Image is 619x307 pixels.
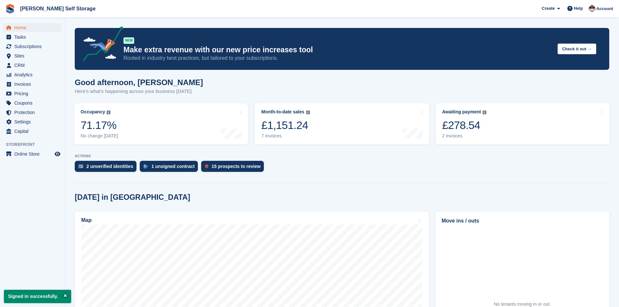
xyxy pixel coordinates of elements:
[212,164,261,169] div: 15 prospects to review
[201,161,267,175] a: 15 prospects to review
[14,61,53,70] span: CRM
[74,103,248,145] a: Occupancy 71.17% No change [DATE]
[123,37,134,44] div: NEW
[18,3,98,14] a: [PERSON_NAME] Self Storage
[442,133,487,139] div: 2 invoices
[107,110,110,114] img: icon-info-grey-7440780725fd019a000dd9b08b2336e03edf1995a4989e88bcd33f0948082b44.svg
[14,98,53,108] span: Coupons
[542,5,555,12] span: Create
[5,4,15,14] img: stora-icon-8386f47178a22dfd0bd8f6a31ec36ba5ce8667c1dd55bd0f319d3a0aa187defe.svg
[79,164,83,168] img: verify_identity-adf6edd0f0f0b5bbfe63781bf79b02c33cf7c696d77639b501bdc392416b5a36.svg
[3,51,61,60] a: menu
[14,117,53,126] span: Settings
[574,5,583,12] span: Help
[144,164,148,168] img: contract_signature_icon-13c848040528278c33f63329250d36e43548de30e8caae1d1a13099fd9432cc5.svg
[436,103,610,145] a: Awaiting payment £278.54 2 invoices
[3,127,61,136] a: menu
[86,164,133,169] div: 2 unverified identities
[3,117,61,126] a: menu
[14,70,53,79] span: Analytics
[14,108,53,117] span: Protection
[589,5,595,12] img: Jacob Esser
[4,290,71,303] p: Signed in successfully.
[3,108,61,117] a: menu
[483,110,486,114] img: icon-info-grey-7440780725fd019a000dd9b08b2336e03edf1995a4989e88bcd33f0948082b44.svg
[3,70,61,79] a: menu
[306,110,310,114] img: icon-info-grey-7440780725fd019a000dd9b08b2336e03edf1995a4989e88bcd33f0948082b44.svg
[123,55,552,62] p: Rooted in industry best practices, but tailored to your subscriptions.
[81,119,118,132] div: 71.17%
[442,109,481,115] div: Awaiting payment
[3,32,61,42] a: menu
[151,164,195,169] div: 1 unsigned contract
[3,149,61,159] a: menu
[14,23,53,32] span: Home
[81,217,92,223] h2: Map
[123,45,552,55] p: Make extra revenue with our new price increases tool
[81,109,105,115] div: Occupancy
[442,119,487,132] div: £278.54
[6,141,65,148] span: Storefront
[75,88,203,95] p: Here's what's happening across your business [DATE]
[75,154,609,158] p: ACTIONS
[261,133,310,139] div: 7 invoices
[3,61,61,70] a: menu
[14,42,53,51] span: Subscriptions
[3,80,61,89] a: menu
[75,193,190,202] h2: [DATE] in [GEOGRAPHIC_DATA]
[596,6,613,12] span: Account
[14,51,53,60] span: Sites
[14,89,53,98] span: Pricing
[14,32,53,42] span: Tasks
[54,150,61,158] a: Preview store
[442,217,603,225] h2: Move ins / outs
[3,23,61,32] a: menu
[75,161,140,175] a: 2 unverified identities
[14,80,53,89] span: Invoices
[3,98,61,108] a: menu
[558,44,596,54] button: Check it out →
[205,164,208,168] img: prospect-51fa495bee0391a8d652442698ab0144808aea92771e9ea1ae160a38d050c398.svg
[3,89,61,98] a: menu
[78,26,123,63] img: price-adjustments-announcement-icon-8257ccfd72463d97f412b2fc003d46551f7dbcb40ab6d574587a9cd5c0d94...
[14,127,53,136] span: Capital
[81,133,118,139] div: No change [DATE]
[140,161,201,175] a: 1 unsigned contract
[255,103,429,145] a: Month-to-date sales £1,151.24 7 invoices
[3,42,61,51] a: menu
[75,78,203,87] h1: Good afternoon, [PERSON_NAME]
[261,109,304,115] div: Month-to-date sales
[14,149,53,159] span: Online Store
[261,119,310,132] div: £1,151.24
